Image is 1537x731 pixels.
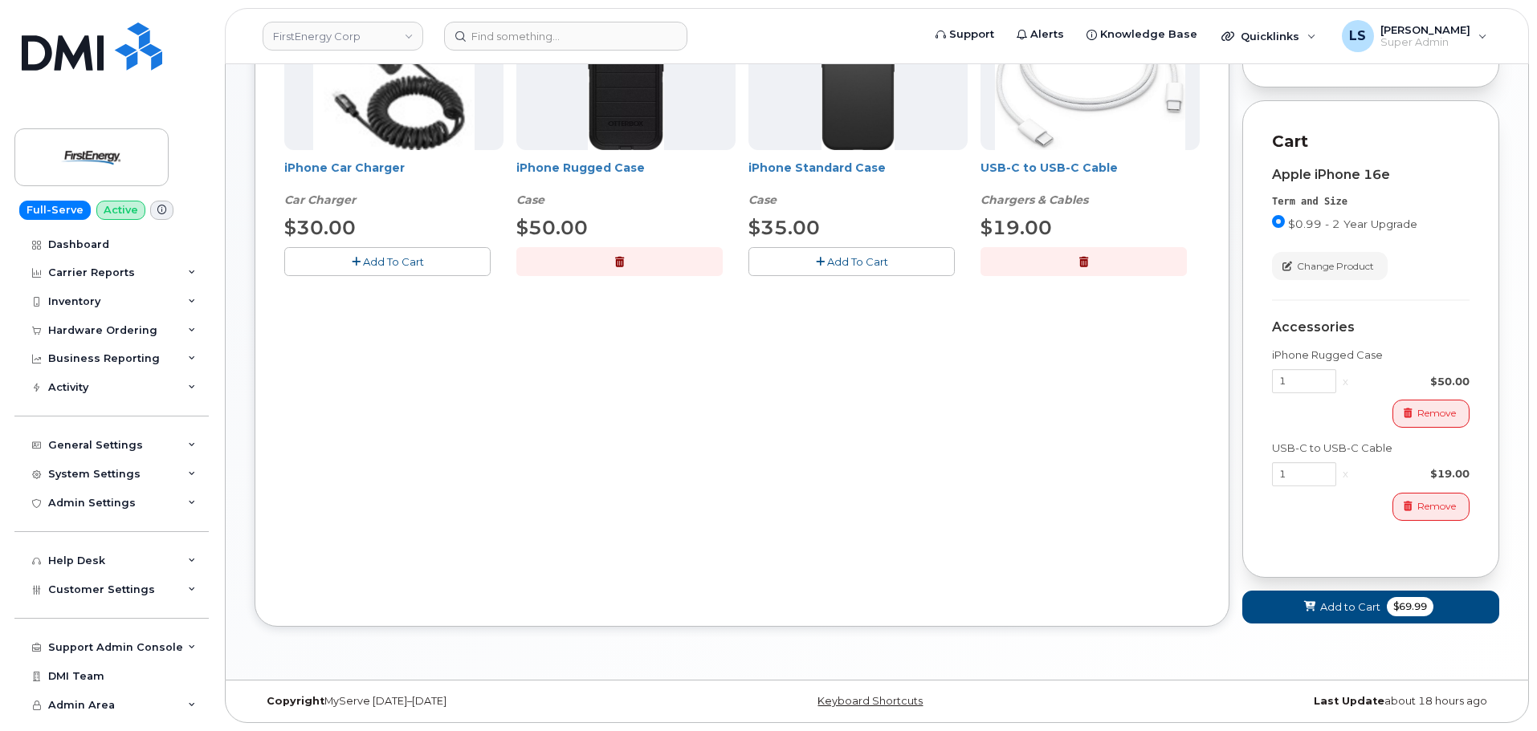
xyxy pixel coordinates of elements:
div: Luke Schroeder [1331,20,1498,52]
iframe: Messenger Launcher [1467,661,1525,719]
button: Remove [1392,493,1470,521]
strong: Copyright [267,695,324,707]
input: $0.99 - 2 Year Upgrade [1272,215,1285,228]
div: iPhone Rugged Case [516,160,736,208]
button: Add To Cart [284,247,491,275]
a: Knowledge Base [1075,18,1209,51]
span: Remove [1417,406,1456,420]
span: Super Admin [1380,36,1470,49]
div: iPhone Car Charger [284,160,503,208]
a: USB-C to USB-C Cable [980,160,1118,175]
a: Keyboard Shortcuts [817,695,923,707]
div: iPhone Rugged Case [1272,347,1470,363]
img: Symmetry.jpg [821,9,895,150]
span: Knowledge Base [1100,26,1197,43]
div: USB-C to USB-C Cable [1272,441,1470,456]
div: USB-C to USB-C Cable [980,160,1200,208]
span: Alerts [1030,26,1064,43]
span: $19.00 [980,216,1052,239]
a: iPhone Car Charger [284,160,405,175]
input: Find something... [444,22,687,51]
span: $50.00 [516,216,588,239]
div: x [1336,466,1355,481]
div: Accessories [1272,320,1470,335]
a: iPhone Standard Case [748,160,886,175]
div: Apple iPhone 16e [1272,168,1470,182]
span: Remove [1417,499,1456,514]
span: Support [949,26,994,43]
img: USB-C.jpg [995,9,1185,150]
a: Support [924,18,1005,51]
div: $19.00 [1355,466,1470,481]
a: Alerts [1005,18,1075,51]
span: $69.99 [1387,597,1433,616]
button: Add to Cart $69.99 [1242,591,1499,623]
a: FirstEnergy Corp [263,22,423,51]
div: Quicklinks [1210,20,1327,52]
em: Car Charger [284,193,356,207]
a: iPhone Rugged Case [516,160,645,175]
div: about 18 hours ago [1084,695,1499,708]
div: MyServe [DATE]–[DATE] [255,695,670,708]
em: Case [516,193,544,207]
div: iPhone Standard Case [748,160,968,208]
div: x [1336,374,1355,389]
div: Term and Size [1272,195,1470,209]
span: Quicklinks [1241,30,1299,43]
em: Case [748,193,777,207]
span: Add to Cart [1320,599,1380,615]
span: [PERSON_NAME] [1380,23,1470,36]
span: LS [1349,26,1366,46]
button: Remove [1392,400,1470,428]
img: Defender.jpg [588,9,664,150]
span: $35.00 [748,216,820,239]
span: $0.99 - 2 Year Upgrade [1288,217,1417,230]
em: Chargers & Cables [980,193,1088,207]
img: iphonesecg.jpg [313,9,475,150]
span: Add To Cart [363,255,424,268]
button: Change Product [1272,252,1388,280]
p: Cart [1272,130,1470,153]
strong: Last Update [1314,695,1384,707]
button: Add To Cart [748,247,955,275]
span: Change Product [1297,259,1374,274]
span: $30.00 [284,216,356,239]
span: Add To Cart [827,255,888,268]
div: $50.00 [1355,374,1470,389]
